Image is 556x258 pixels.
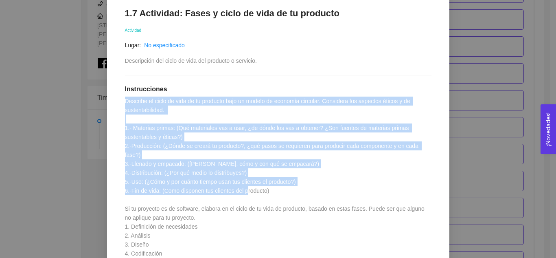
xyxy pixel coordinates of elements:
button: Open Feedback Widget [541,104,556,154]
a: No especificado [144,42,185,49]
h1: Instrucciones [125,85,431,93]
span: Descripción del ciclo de vida del producto o servicio. [125,57,257,64]
article: Lugar: [125,41,141,50]
h1: 1.7 Actividad: Fases y ciclo de vida de tu producto [125,8,431,19]
span: Actividad [125,28,142,33]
